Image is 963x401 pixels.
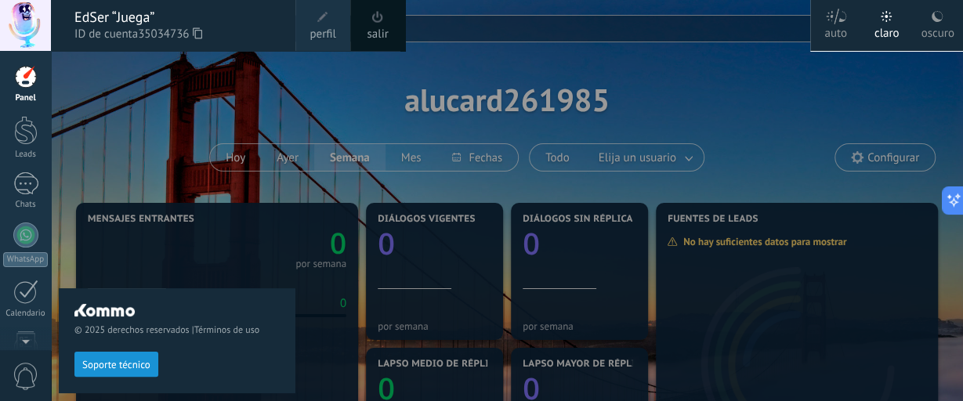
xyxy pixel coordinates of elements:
button: Soporte técnico [74,352,158,377]
div: auto [824,10,847,51]
div: Panel [3,93,49,103]
span: Soporte técnico [82,359,150,370]
span: perfil [310,26,335,43]
div: oscuro [921,10,954,51]
span: © 2025 derechos reservados | [74,324,280,336]
div: EdSer “Juega” [74,9,280,26]
a: Términos de uso [194,324,259,336]
span: 35034736 [138,26,202,43]
div: Leads [3,150,49,160]
span: ID de cuenta [74,26,280,43]
div: Chats [3,200,49,210]
div: Calendario [3,309,49,319]
div: WhatsApp [3,252,48,267]
a: Soporte técnico [74,358,158,370]
div: claro [874,10,900,51]
a: salir [367,26,388,43]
